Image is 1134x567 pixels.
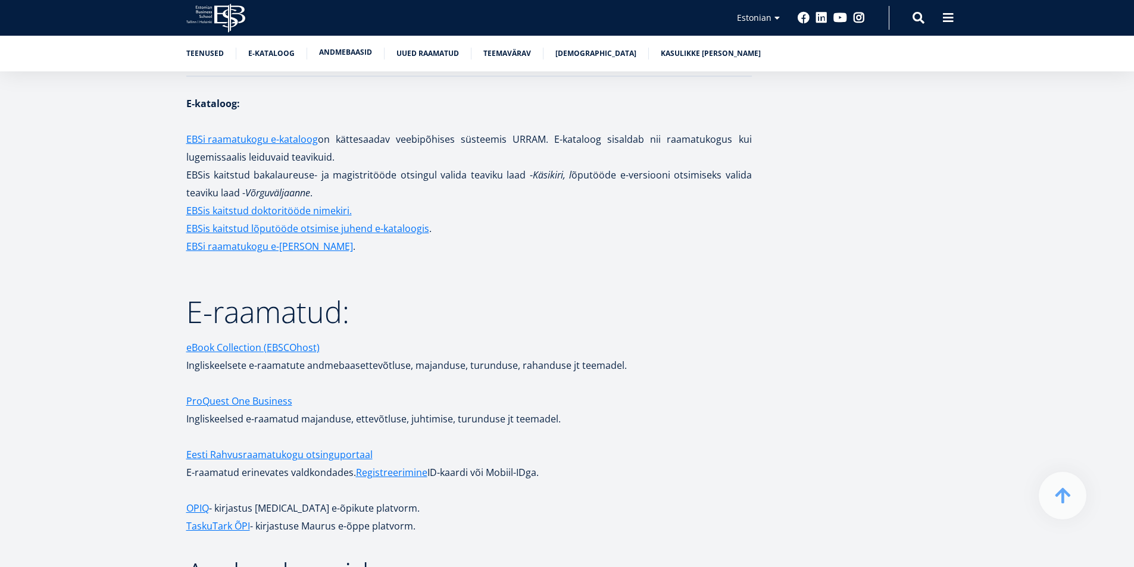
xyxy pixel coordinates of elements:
a: Instagram [853,12,865,24]
strong: E-kataloog: [186,97,240,110]
a: EBSi raamatukogu e-[PERSON_NAME] [186,237,353,255]
h2: E-raamatud: [186,297,752,327]
a: Teemavärav [483,48,531,59]
a: Kasulikke [PERSON_NAME] [661,48,761,59]
a: OPIQ [186,499,209,517]
a: Facebook [798,12,810,24]
a: EBSis kaitstud doktoritööde nimekiri. [186,202,352,220]
a: EBSis kaitstud lõputööde otsimise juhend e-kataloogis [186,220,429,237]
a: Eesti Rahvusraamatukogu otsinguportaal [186,446,373,463]
a: Uued raamatud [396,48,459,59]
p: on kättesaadav veebipõhises süsteemis URRAM. E-kataloog sisaldab nii raamatukogus kui lugemissaal... [186,130,752,255]
a: Linkedin [816,12,827,24]
a: EBSi raamatukogu e-kataloog [186,130,318,148]
em: Käsikiri, l [533,168,571,181]
a: Youtube [833,12,847,24]
a: TaskuTark ÕPI [186,517,250,535]
a: Andmebaasid [319,46,372,58]
a: ProQuest One Business [186,392,292,410]
a: [DEMOGRAPHIC_DATA] [555,48,636,59]
p: - kirjastus [MEDICAL_DATA] e-õpikute platvorm. [186,499,752,517]
a: eBook Collection (EBSCOhost) [186,339,320,356]
p: E-raamatud erinevates valdkondades. ID-kaardi või Mobiil-IDga. [186,446,752,481]
p: - kirjastuse Maurus e-õppe platvorm. [186,517,752,535]
em: Võrguväljaanne [245,186,310,199]
a: Registreerimine [356,463,427,481]
p: Ingliskeelsed e-raamatud majanduse, ettevõtluse, juhtimise, turunduse jt teemadel. [186,410,752,428]
p: Ingliskeelsete e-raamatute andmebaas ettevõtluse, majanduse, turunduse, rahanduse jt teemadel. [186,339,752,374]
a: Teenused [186,48,224,59]
a: E-kataloog [248,48,295,59]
